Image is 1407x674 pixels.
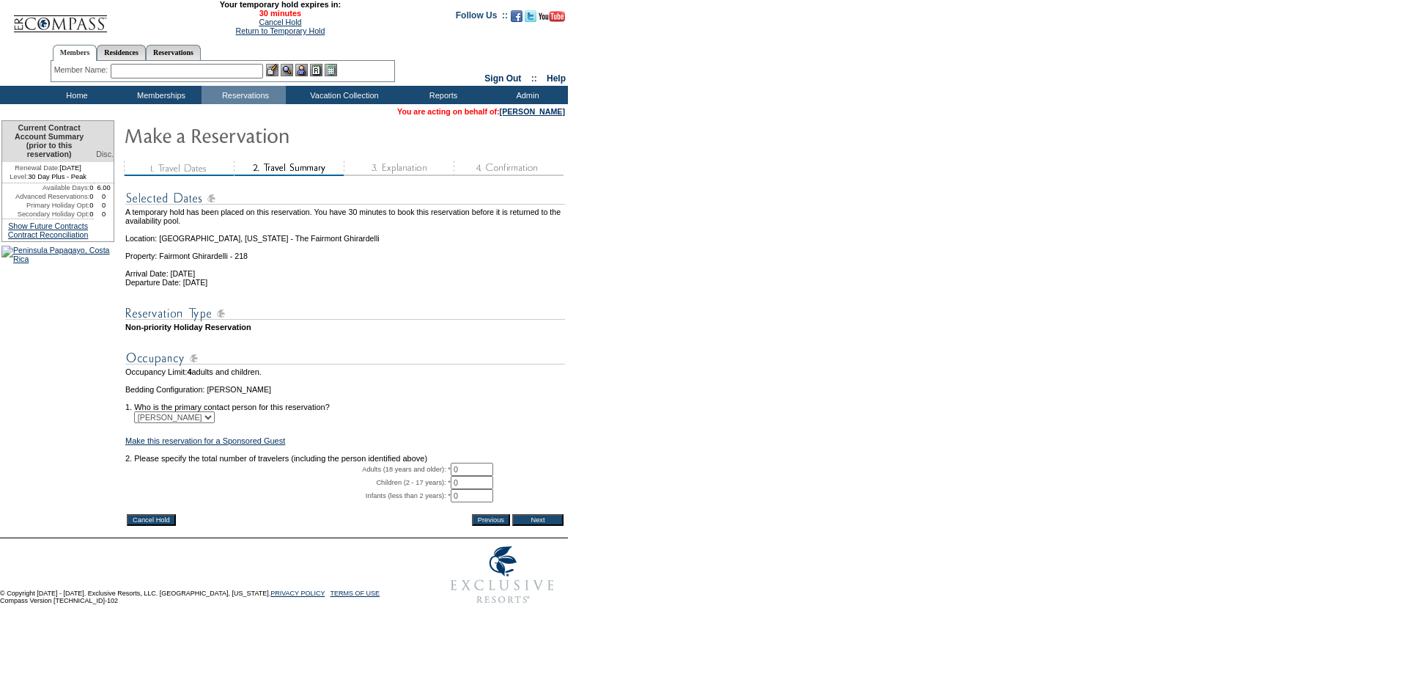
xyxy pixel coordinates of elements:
img: Peninsula Papagayo, Costa Rica [1,246,114,263]
a: Become our fan on Facebook [511,15,522,23]
img: subTtlOccupancy.gif [125,349,565,367]
td: Admin [484,86,568,104]
img: step3_state1.gif [344,161,454,176]
span: Renewal Date: [15,164,59,172]
td: 0 [94,201,114,210]
div: Member Name: [54,64,111,76]
img: step2_state2.gif [234,161,344,176]
a: Show Future Contracts [8,221,88,230]
td: 30 Day Plus - Peak [2,172,94,183]
span: You are acting on behalf of: [397,107,565,116]
img: step1_state3.gif [124,161,234,176]
td: [DATE] [2,162,94,172]
img: subTtlSelectedDates.gif [125,189,565,208]
span: 4 [187,367,191,376]
img: b_edit.gif [266,64,278,76]
td: 0 [89,201,94,210]
a: Residences [97,45,146,60]
td: Reports [399,86,484,104]
img: Make Reservation [124,120,417,150]
input: Cancel Hold [127,514,176,526]
td: Memberships [117,86,202,104]
td: Departure Date: [DATE] [125,278,565,287]
td: Infants (less than 2 years): * [125,489,451,502]
img: Impersonate [295,64,308,76]
span: 30 minutes [115,9,445,18]
td: 2. Please specify the total number of travelers (including the person identified above) [125,454,565,463]
td: Property: Fairmont Ghirardelli - 218 [125,243,565,260]
img: View [281,64,293,76]
input: Next [512,514,564,526]
td: Location: [GEOGRAPHIC_DATA], [US_STATE] - The Fairmont Ghirardelli [125,225,565,243]
td: Advanced Reservations: [2,192,89,201]
img: Follow us on Twitter [525,10,536,22]
td: 0 [89,183,94,192]
a: Follow us on Twitter [525,15,536,23]
td: 0 [89,210,94,219]
span: Level: [10,172,28,181]
a: Subscribe to our YouTube Channel [539,15,565,23]
td: Home [33,86,117,104]
td: Primary Holiday Opt: [2,201,89,210]
img: subTtlResType.gif [125,304,565,323]
span: :: [531,73,537,84]
td: Current Contract Account Summary (prior to this reservation) [2,121,94,162]
img: b_calculator.gif [325,64,337,76]
td: Bedding Configuration: [PERSON_NAME] [125,385,565,394]
a: Make this reservation for a Sponsored Guest [125,436,285,445]
a: TERMS OF USE [330,590,380,597]
img: Reservations [310,64,322,76]
td: Adults (18 years and older): * [125,463,451,476]
input: Previous [472,514,510,526]
td: Arrival Date: [DATE] [125,260,565,278]
td: 0 [94,192,114,201]
img: Compass Home [12,3,108,33]
td: 0 [94,210,114,219]
img: Subscribe to our YouTube Channel [539,11,565,22]
a: Return to Temporary Hold [236,26,325,35]
img: Become our fan on Facebook [511,10,522,22]
td: Non-priority Holiday Reservation [125,323,565,331]
td: Follow Us :: [456,9,508,26]
td: Available Days: [2,183,89,192]
a: Reservations [146,45,201,60]
td: Reservations [202,86,286,104]
td: Children (2 - 17 years): * [125,476,451,489]
a: Cancel Hold [259,18,301,26]
td: 1. Who is the primary contact person for this reservation? [125,394,565,411]
img: Exclusive Resorts [437,538,568,612]
a: Sign Out [484,73,521,84]
a: [PERSON_NAME] [500,107,565,116]
td: Secondary Holiday Opt: [2,210,89,219]
img: step4_state1.gif [454,161,564,176]
a: Help [547,73,566,84]
a: Members [53,45,97,61]
span: Disc. [96,150,114,158]
a: Contract Reconciliation [8,230,89,239]
a: PRIVACY POLICY [270,590,325,597]
td: 0 [89,192,94,201]
td: Occupancy Limit: adults and children. [125,367,565,376]
td: Vacation Collection [286,86,399,104]
td: A temporary hold has been placed on this reservation. You have 30 minutes to book this reservatio... [125,208,565,225]
td: 6.00 [94,183,114,192]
